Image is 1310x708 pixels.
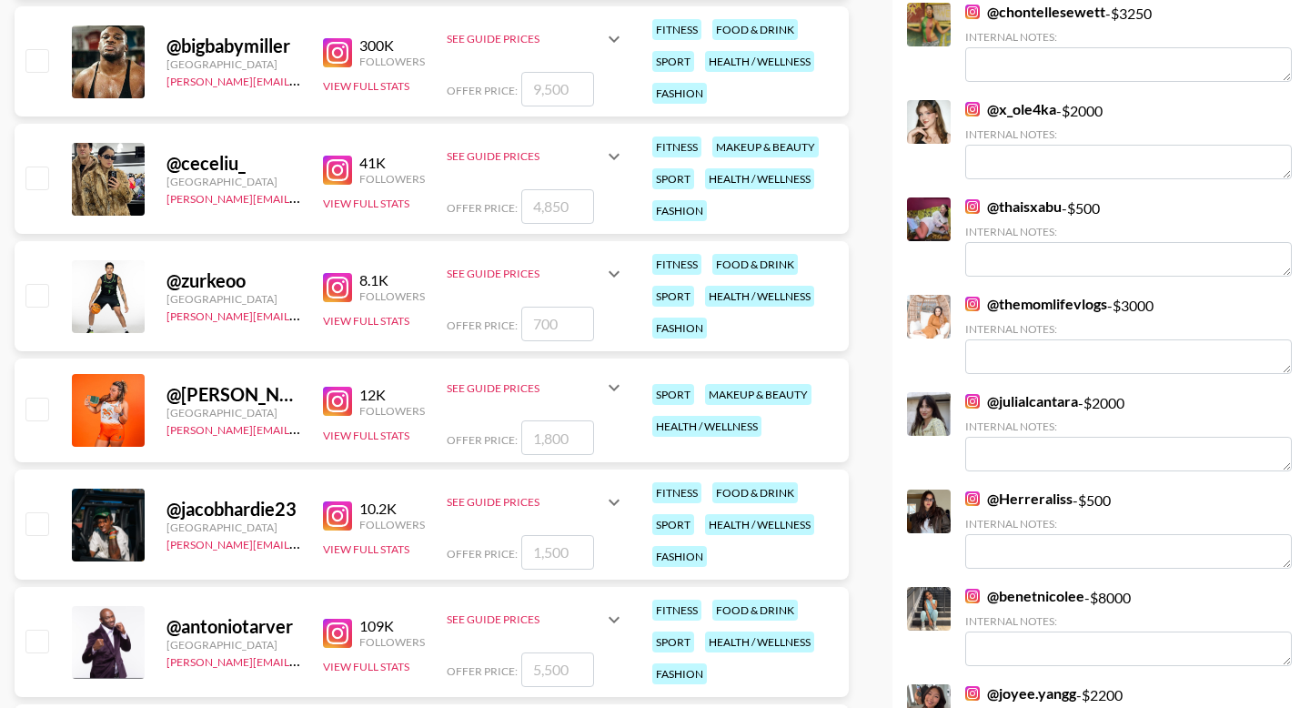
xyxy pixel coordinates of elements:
[359,617,425,635] div: 109K
[166,383,301,406] div: @ [PERSON_NAME].[PERSON_NAME]
[965,197,1292,277] div: - $ 500
[166,57,301,71] div: [GEOGRAPHIC_DATA]
[652,318,707,339] div: fashion
[166,152,301,175] div: @ ceceliu_
[447,598,625,642] div: See Guide Prices
[965,199,980,214] img: Instagram
[965,491,980,506] img: Instagram
[705,384,811,405] div: makeup & beauty
[166,420,436,437] a: [PERSON_NAME][EMAIL_ADDRESS][DOMAIN_NAME]
[166,638,301,652] div: [GEOGRAPHIC_DATA]
[359,154,425,172] div: 41K
[166,521,301,534] div: [GEOGRAPHIC_DATA]
[323,660,409,673] button: View Full Stats
[359,518,425,531] div: Followers
[323,38,352,67] img: Instagram
[447,381,603,395] div: See Guide Prices
[712,19,798,40] div: food & drink
[166,406,301,420] div: [GEOGRAPHIC_DATA]
[447,149,603,163] div: See Guide Prices
[359,386,425,404] div: 12K
[447,366,625,410] div: See Guide Prices
[521,72,594,106] input: 9,500
[965,322,1292,336] div: Internal Notes:
[965,589,980,603] img: Instagram
[521,307,594,341] input: 700
[965,100,1056,118] a: @x_ole4ka
[965,587,1292,666] div: - $ 8000
[705,168,814,189] div: health / wellness
[323,156,352,185] img: Instagram
[359,404,425,418] div: Followers
[323,197,409,210] button: View Full Stats
[359,271,425,289] div: 8.1K
[323,542,409,556] button: View Full Stats
[965,392,1078,410] a: @julialcantara
[965,127,1292,141] div: Internal Notes:
[712,482,798,503] div: food & drink
[652,514,694,535] div: sport
[166,498,301,521] div: @ jacobhardie23
[359,500,425,518] div: 10.2K
[965,686,980,701] img: Instagram
[447,252,625,296] div: See Guide Prices
[166,534,436,551] a: [PERSON_NAME][EMAIL_ADDRESS][DOMAIN_NAME]
[359,635,425,649] div: Followers
[447,32,603,46] div: See Guide Prices
[965,295,1107,313] a: @themomlifevlogs
[166,71,436,88] a: [PERSON_NAME][EMAIL_ADDRESS][DOMAIN_NAME]
[652,137,701,157] div: fitness
[447,433,518,447] span: Offer Price:
[965,490,1292,569] div: - $ 500
[359,289,425,303] div: Followers
[447,664,518,678] span: Offer Price:
[965,197,1062,216] a: @thaisxabu
[323,501,352,531] img: Instagram
[965,517,1292,531] div: Internal Notes:
[652,254,701,275] div: fitness
[521,535,594,570] input: 1,500
[712,600,798,621] div: food & drink
[652,51,694,72] div: sport
[166,269,301,292] div: @ zurkeoo
[447,267,603,280] div: See Guide Prices
[652,546,707,567] div: fashion
[447,84,518,97] span: Offer Price:
[965,295,1292,374] div: - $ 3000
[965,297,980,311] img: Instagram
[705,286,814,307] div: health / wellness
[166,306,436,323] a: [PERSON_NAME][EMAIL_ADDRESS][DOMAIN_NAME]
[652,83,707,104] div: fashion
[965,30,1292,44] div: Internal Notes:
[652,286,694,307] div: sport
[965,490,1073,508] a: @Herreraliss
[323,619,352,648] img: Instagram
[447,319,518,332] span: Offer Price:
[447,201,518,215] span: Offer Price:
[521,652,594,687] input: 5,500
[965,587,1084,605] a: @benetnicolee
[712,254,798,275] div: food & drink
[965,5,980,19] img: Instagram
[652,19,701,40] div: fitness
[652,482,701,503] div: fitness
[965,420,1292,433] div: Internal Notes:
[323,387,352,416] img: Instagram
[705,632,814,652] div: health / wellness
[447,135,625,178] div: See Guide Prices
[166,35,301,57] div: @ bigbabymiller
[652,200,707,221] div: fashion
[705,514,814,535] div: health / wellness
[965,225,1292,238] div: Internal Notes:
[965,3,1105,21] a: @chontellesewett
[323,429,409,442] button: View Full Stats
[965,684,1076,703] a: @joyee.yangg
[447,480,625,524] div: See Guide Prices
[652,384,694,405] div: sport
[323,273,352,302] img: Instagram
[965,394,980,409] img: Instagram
[521,189,594,224] input: 4,850
[652,168,694,189] div: sport
[323,314,409,328] button: View Full Stats
[359,172,425,186] div: Followers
